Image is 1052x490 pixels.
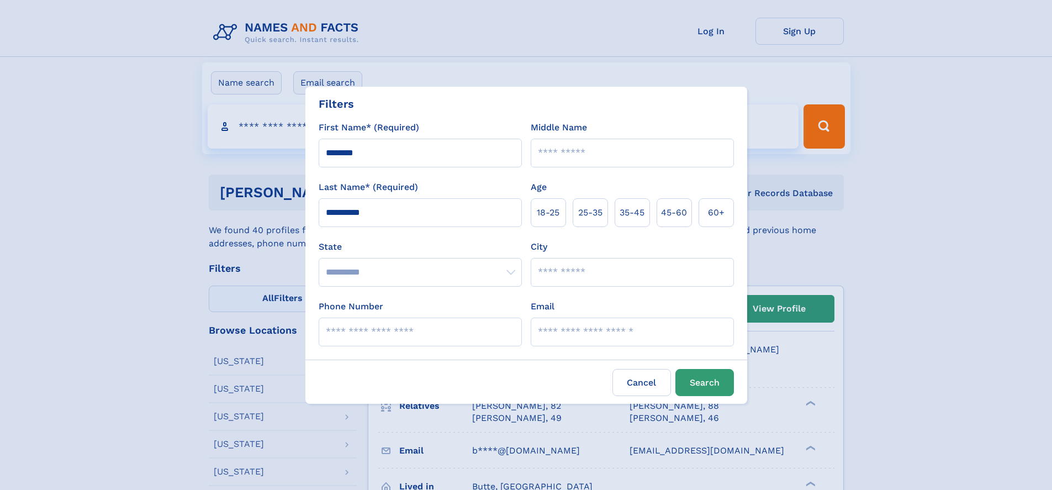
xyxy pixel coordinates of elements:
div: Filters [319,96,354,112]
span: 18‑25 [537,206,559,219]
span: 45‑60 [661,206,687,219]
label: Middle Name [531,121,587,134]
label: Age [531,181,547,194]
label: Email [531,300,554,313]
label: Phone Number [319,300,383,313]
span: 25‑35 [578,206,602,219]
span: 60+ [708,206,725,219]
button: Search [675,369,734,396]
label: State [319,240,522,254]
label: Cancel [612,369,671,396]
label: Last Name* (Required) [319,181,418,194]
span: 35‑45 [620,206,644,219]
label: First Name* (Required) [319,121,419,134]
label: City [531,240,547,254]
